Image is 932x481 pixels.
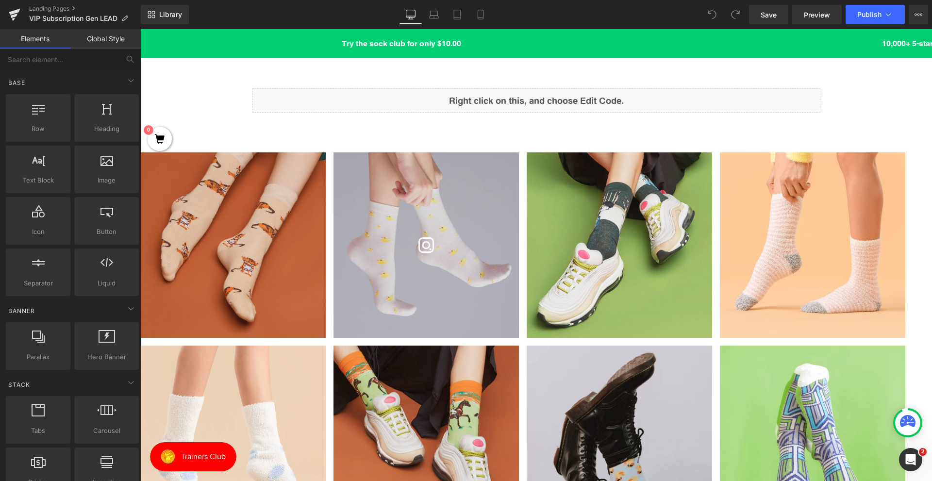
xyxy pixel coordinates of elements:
a: Desktop [399,5,422,24]
mark: 0 [2,95,14,107]
span: 2 [919,448,927,456]
span: Save [761,10,777,20]
span: Preview [804,10,830,20]
a: Global Style [70,29,141,49]
button: More [909,5,928,24]
span: Icon [9,227,67,237]
span: VIP Subscription Gen LEAD [29,15,117,22]
span: Library [159,10,182,19]
a: Tablet [446,5,469,24]
span: Stack [7,380,31,389]
span: Liquid [77,278,136,288]
span: Carousel [77,426,136,436]
span: Tabs [9,426,67,436]
iframe: Intercom live chat [899,448,922,471]
span: Base [7,78,26,87]
a: New Library [141,5,189,24]
iframe: Button to open loyalty program pop-up [10,413,96,442]
span: Parallax [9,352,67,362]
a: Landing Pages [29,5,141,13]
span: Hero Banner [77,352,136,362]
a: Preview [792,5,842,24]
span: Separator [9,278,67,288]
span: Heading [77,124,136,134]
button: Redo [726,5,745,24]
span: Button [77,227,136,237]
button: Publish [846,5,905,24]
span: Banner [7,306,36,315]
span: Row [9,124,67,134]
span: Text Block [9,175,67,185]
a: Laptop [422,5,446,24]
a: 0 [7,104,32,116]
span: Image [77,175,136,185]
a: Mobile [469,5,492,24]
button: Undo [702,5,722,24]
span: Publish [857,11,882,18]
